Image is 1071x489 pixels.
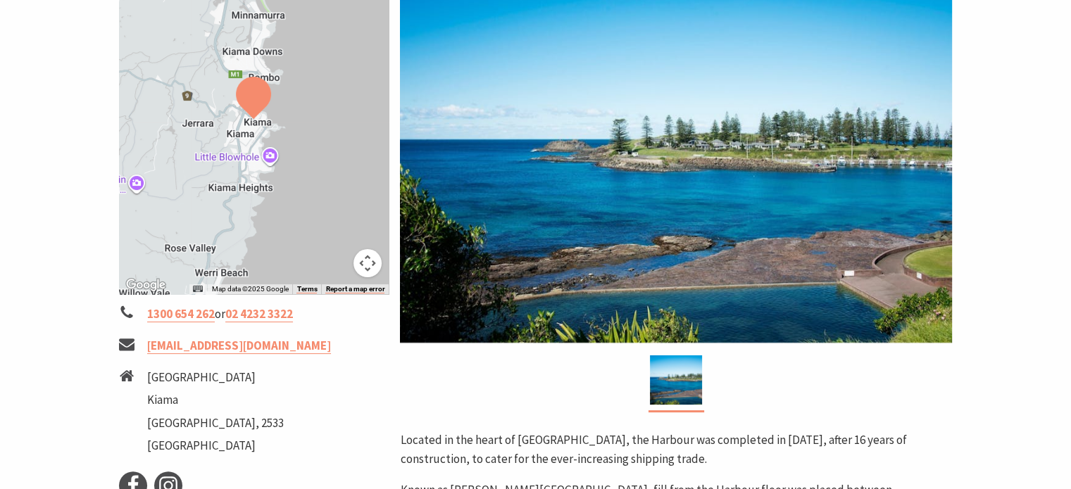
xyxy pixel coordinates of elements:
[147,436,284,455] li: [GEOGRAPHIC_DATA]
[123,276,169,294] img: Google
[650,355,702,405] img: Kiama Harbour
[147,338,331,354] a: [EMAIL_ADDRESS][DOMAIN_NAME]
[123,276,169,294] a: Open this area in Google Maps (opens a new window)
[147,368,284,387] li: [GEOGRAPHIC_DATA]
[211,285,288,293] span: Map data ©2025 Google
[353,249,382,277] button: Map camera controls
[400,431,952,469] p: Located in the heart of [GEOGRAPHIC_DATA], the Harbour was completed in [DATE], after 16 years of...
[147,414,284,433] li: [GEOGRAPHIC_DATA], 2533
[119,305,389,324] li: or
[296,285,317,293] a: Terms (opens in new tab)
[325,285,384,293] a: Report a map error
[147,390,284,409] li: Kiama
[193,284,203,294] button: Keyboard shortcuts
[225,306,293,322] a: 02 4232 3322
[147,306,215,322] a: 1300 654 262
